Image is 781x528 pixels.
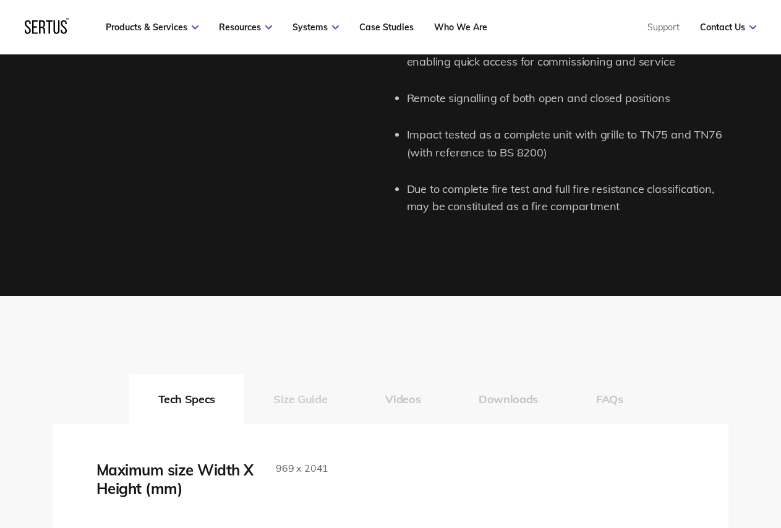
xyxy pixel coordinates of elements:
[292,22,339,33] a: Systems
[96,461,257,498] div: Maximum size Width X Height (mm)
[359,22,414,33] a: Case Studies
[719,469,781,528] div: Chat Widget
[719,469,781,528] iframe: To enrich screen reader interactions, please activate Accessibility in Grammarly extension settings
[407,126,728,162] li: Impact tested as a complete unit with grille to TN75 and TN76 (with reference to BS 8200)
[434,22,487,33] a: Who We Are
[276,461,328,477] p: 969 x 2041
[106,22,198,33] a: Products & Services
[407,181,728,216] li: Due to complete fire test and full fire resistance classification, may be constituted as a fire c...
[450,374,567,424] button: Downloads
[356,374,450,424] button: Videos
[244,374,356,424] button: Size Guide
[407,90,728,108] li: Remote signalling of both open and closed positions
[700,22,756,33] a: Contact Us
[219,22,272,33] a: Resources
[567,374,652,424] button: FAQs
[647,22,680,33] a: Support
